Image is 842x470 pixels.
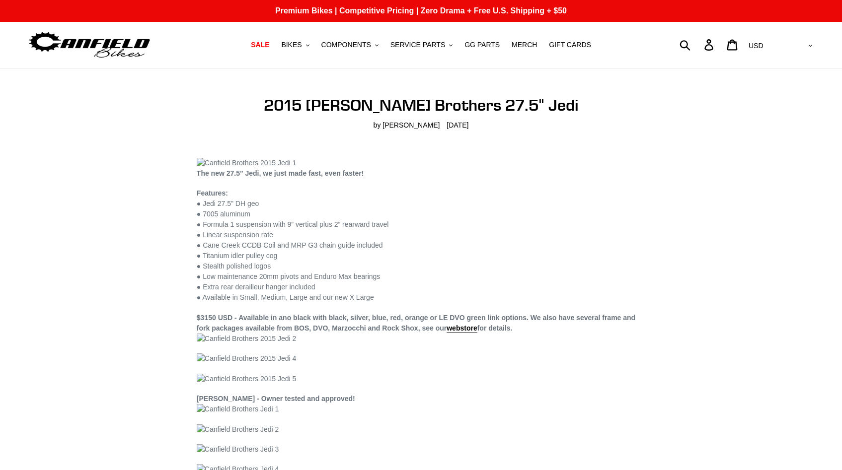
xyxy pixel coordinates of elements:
strong: Features: [197,189,228,197]
button: BIKES [276,38,314,52]
img: Canfield Brothers Jedi 2 [197,424,279,435]
p: ● Jedi 27.5" DH geo ● 7005 aluminum ● Formula 1 suspension with 9” vertical plus 2” rearward trav... [197,188,645,303]
img: Canfield Brothers Jedi 1 [197,404,279,414]
a: webstore [447,324,477,333]
span: GG PARTS [464,41,500,49]
strong: $3150 USD - Available in ano black with black, silver, blue, red, orange or LE DVO green link opt... [197,314,635,333]
input: Search [685,34,710,56]
strong: [PERSON_NAME] - Owner tested and approved! [197,395,355,403]
span: GIFT CARDS [549,41,591,49]
button: SERVICE PARTS [385,38,458,52]
img: Canfield Brothers 2015 Jedi 2 [197,334,296,344]
span: BIKES [281,41,302,49]
a: MERCH [507,38,542,52]
a: SALE [246,38,274,52]
span: SERVICE PARTS [390,41,445,49]
img: Canfield Brothers 2015 Jedi 1 [197,158,296,168]
img: Canfield Brothers 2015 Jedi 5 [197,374,296,384]
img: Canfield Brothers Jedi 3 [197,444,279,455]
img: Canfield Bikes [27,29,152,61]
span: SALE [251,41,269,49]
h1: 2015 [PERSON_NAME] Brothers 27.5" Jedi [197,96,645,115]
img: Canfield Brothers 2015 Jedi 4 [197,353,296,364]
a: GG PARTS [459,38,505,52]
a: GIFT CARDS [544,38,596,52]
time: [DATE] [447,121,468,129]
span: MERCH [512,41,537,49]
strong: The new 27.5" Jedi, we just made fast, even faster! [197,169,364,177]
button: COMPONENTS [316,38,383,52]
span: by [PERSON_NAME] [374,120,440,131]
span: COMPONENTS [321,41,371,49]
